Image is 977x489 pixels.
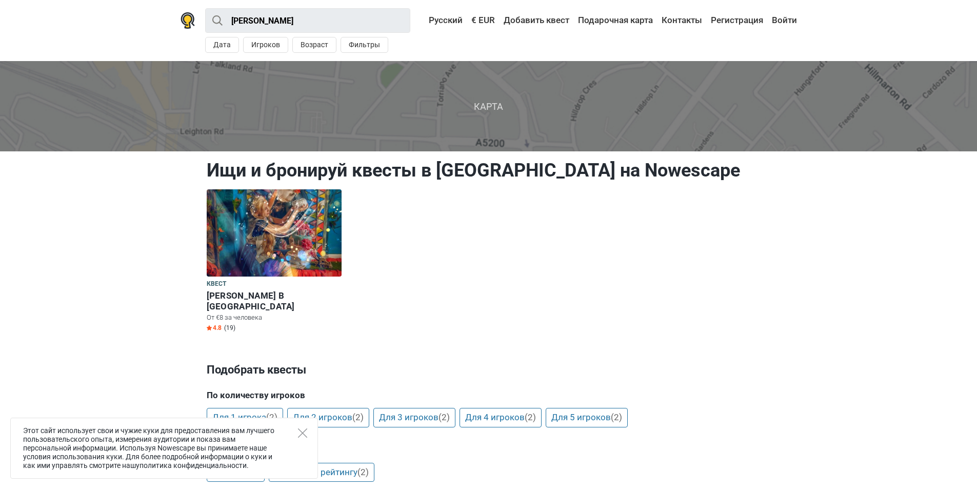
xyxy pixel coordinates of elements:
[207,313,342,322] p: От €8 за человека
[207,325,212,330] img: Star
[469,11,497,30] a: € EUR
[292,37,336,53] button: Возраст
[205,8,410,33] input: Попробуйте “Лондон”
[207,445,771,455] h5: По цене или рейтингу
[708,11,766,30] a: Регистрация
[224,324,235,332] span: (19)
[207,290,342,312] h6: [PERSON_NAME] В [GEOGRAPHIC_DATA]
[207,408,283,427] a: Для 1 игрока(2)
[243,37,288,53] button: Игроков
[10,418,318,479] div: Этот сайт использует свои и чужие куки для предоставления вам лучшего пользовательского опыта, из...
[207,279,227,290] span: Квест
[207,189,342,277] img: Алиса В Зазеркалье
[357,467,369,477] span: (2)
[501,11,572,30] a: Добавить квест
[422,17,429,24] img: Русский
[460,408,542,427] a: Для 4 игроков(2)
[575,11,655,30] a: Подарочная карта
[205,37,239,53] button: Дата
[207,324,222,332] span: 4.8
[207,159,771,182] h1: Ищи и бронируй квесты в [GEOGRAPHIC_DATA] на Nowescape
[298,428,307,438] button: Close
[438,412,450,422] span: (2)
[341,37,388,53] button: Фильтры
[546,408,628,427] a: Для 5 игроков(2)
[352,412,364,422] span: (2)
[659,11,705,30] a: Контакты
[266,412,277,422] span: (2)
[373,408,455,427] a: Для 3 игроков(2)
[207,189,342,334] a: Алиса В Зазеркалье Квест [PERSON_NAME] В [GEOGRAPHIC_DATA] От €8 за человека Star4.8 (19)
[287,408,369,427] a: Для 2 игроков(2)
[525,412,536,422] span: (2)
[611,412,622,422] span: (2)
[181,12,195,29] img: Nowescape logo
[207,390,771,400] h5: По количеству игроков
[419,11,465,30] a: Русский
[207,362,771,378] h3: Подобрать квесты
[269,463,374,482] a: Лучшие по рейтингу(2)
[769,11,797,30] a: Войти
